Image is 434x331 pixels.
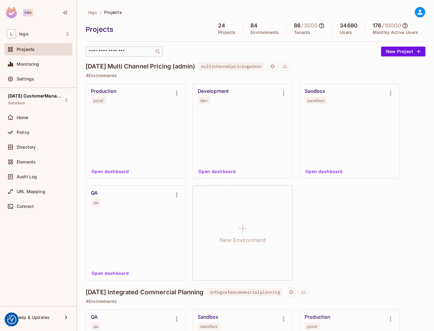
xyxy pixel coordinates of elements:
[301,23,318,29] h5: / 3500
[278,313,290,325] button: Environment settings
[8,93,63,98] span: [DATE] CustomerManagement
[91,88,116,94] div: Production
[6,7,17,18] img: SReyMgAAAABJRU5ErkJggg==
[250,23,258,29] h5: 84
[93,98,103,103] div: prod
[17,315,50,320] span: Help & Updates
[305,314,330,320] div: Production
[8,101,25,106] span: Sandbox
[93,200,98,205] div: qa
[381,47,425,56] button: New Project
[17,130,30,135] span: Policy
[294,30,310,35] p: Tenants
[196,167,238,176] button: Open dashboard
[286,290,296,296] span: Project settings
[305,88,326,94] div: Sandbox
[7,315,16,324] button: Consent Preferences
[19,31,28,36] span: Workspace: lego
[86,25,208,34] div: Projects
[200,98,208,103] div: dev
[91,314,98,320] div: QA
[340,23,358,29] h5: 34680
[294,23,301,29] h5: 86
[7,315,16,324] img: Revisit consent button
[86,288,204,296] h4: [DATE] Integrated Commercial Planning
[23,9,33,16] div: Pro
[373,30,418,35] p: Monthly Active Users
[340,30,352,35] p: Users
[88,9,98,15] span: lego
[307,324,317,329] div: prod
[220,236,266,245] h1: New Environment
[91,190,98,196] div: QA
[199,62,264,70] span: multichannelpricingadmin
[17,159,36,164] span: Elements
[17,189,45,194] span: URL Mapping
[100,9,102,15] li: /
[207,288,282,296] span: integratedcommercialplanning
[218,23,225,29] h5: 24
[17,62,39,67] span: Monitoring
[7,29,16,38] span: L
[17,47,34,52] span: Projects
[89,268,132,278] button: Open dashboard
[384,313,397,325] button: Environment settings
[278,87,290,99] button: Environment settings
[171,313,183,325] button: Environment settings
[17,204,34,209] span: Connect
[198,314,219,320] div: Sandbox
[307,98,325,103] div: sandbox
[171,87,183,99] button: Environment settings
[373,23,381,29] h5: 176
[17,145,36,150] span: Directory
[86,63,195,70] h4: [DATE] Multi Channel Pricing (admin)
[171,189,183,201] button: Environment settings
[104,9,122,15] span: Projects
[198,88,229,94] div: Development
[17,77,34,81] span: Settings
[86,73,425,78] p: 4 Environments
[384,87,397,99] button: Environment settings
[303,167,345,176] button: Open dashboard
[200,324,218,329] div: sandbox
[268,64,278,70] span: Project settings
[17,115,29,120] span: Home
[17,174,37,179] span: Audit Log
[93,324,98,329] div: qa
[250,30,279,35] p: Environments
[89,167,132,176] button: Open dashboard
[86,299,425,304] p: 4 Environments
[218,30,235,35] p: Projects
[382,23,401,29] h5: / 10000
